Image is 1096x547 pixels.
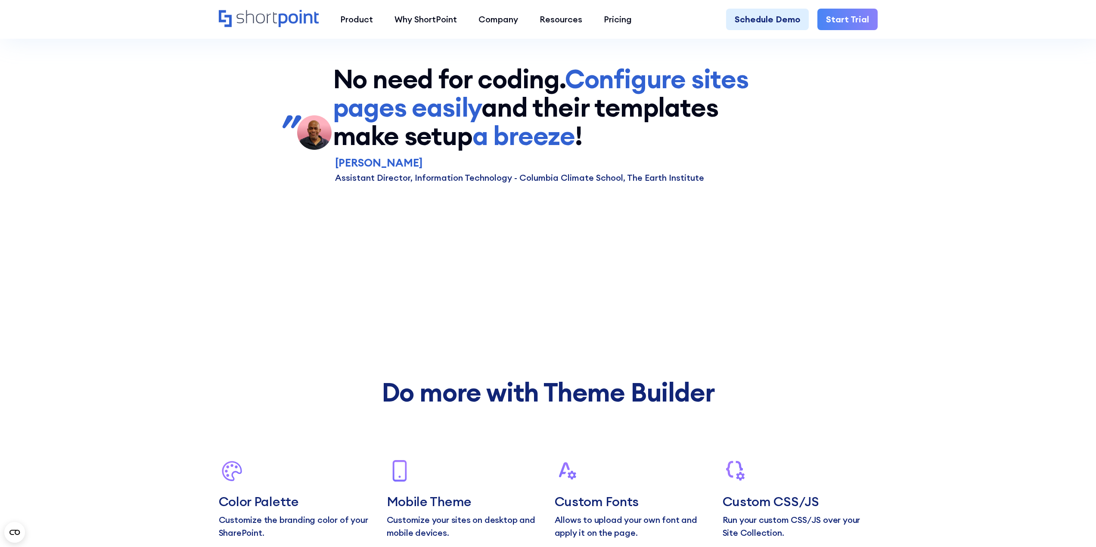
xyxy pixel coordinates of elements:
p: Assistant Director, Information Technology - Columbia Climate School, The Earth Institute [335,171,704,184]
a: Pricing [593,9,643,30]
p: Allows to upload your own font and apply it on the page. [555,513,710,539]
p: Customize the branding color of your SharePoint. [219,513,374,539]
p: No need for coding. and their templates make setup ! [333,65,764,150]
h4: Custom Fonts [555,494,710,509]
span: a breeze [472,119,575,152]
p: Customize your sites on desktop and mobile devices. [387,513,542,539]
a: Product [329,9,384,30]
a: Home [219,10,319,28]
a: Why ShortPoint [384,9,468,30]
div: Resources [540,13,582,26]
span: Configure sites pages easily [333,62,748,124]
p: [PERSON_NAME] [335,155,704,171]
div: Product [340,13,373,26]
a: Company [468,9,529,30]
h4: Custom CSS/JS [723,494,878,509]
iframe: Chat Widget [1053,506,1096,547]
h4: Mobile Theme [387,494,542,509]
button: Open CMP widget [4,522,25,543]
a: Schedule Demo [726,9,809,30]
p: Run your custom CSS/JS over your Site Collection. [723,513,878,539]
h2: Do more with Theme Builder [219,378,878,406]
a: Start Trial [817,9,878,30]
div: Why ShortPoint [394,13,457,26]
div: Pricing [604,13,632,26]
a: Resources [529,9,593,30]
div: Chat-Widget [1053,506,1096,547]
h4: Color Palette [219,494,374,509]
div: Company [478,13,518,26]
